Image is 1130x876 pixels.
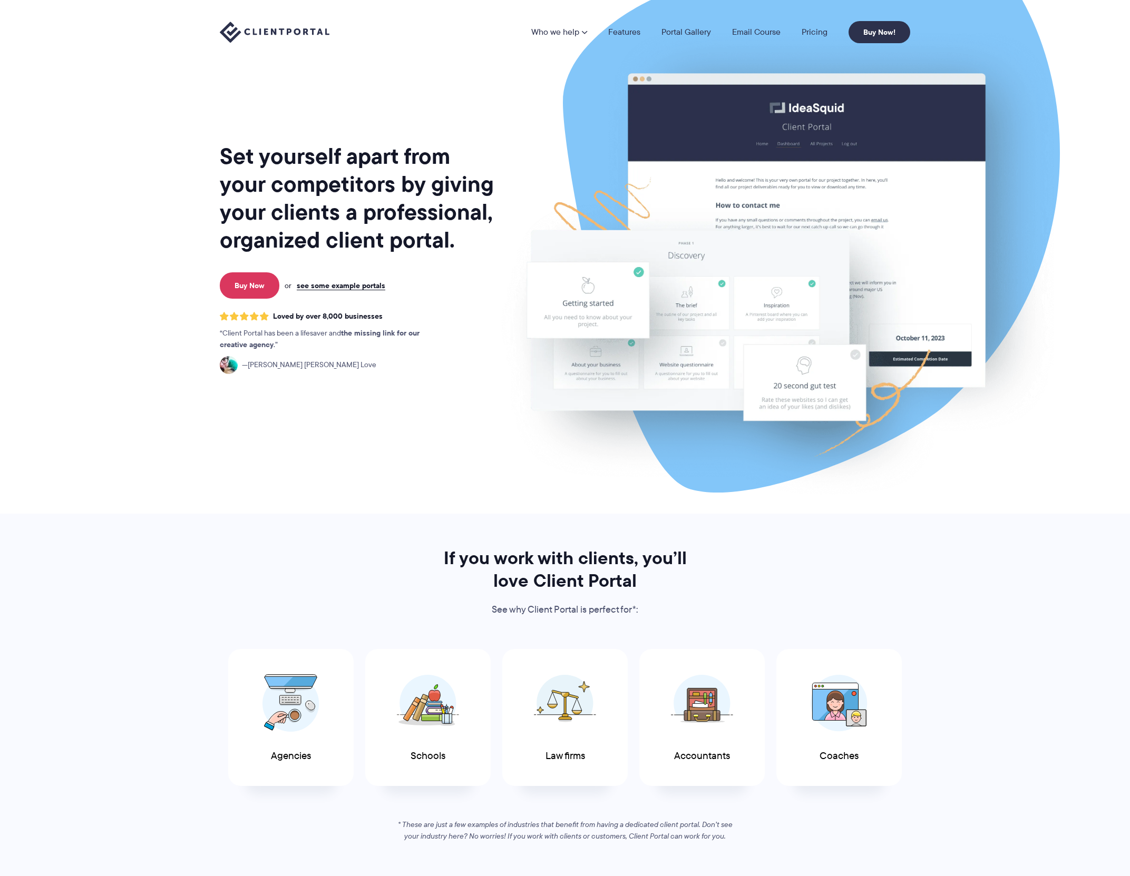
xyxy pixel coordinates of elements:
[429,602,701,618] p: See why Client Portal is perfect for*:
[273,312,383,321] span: Loved by over 8,000 businesses
[776,649,902,786] a: Coaches
[398,819,733,841] em: * These are just a few examples of industries that benefit from having a dedicated client portal....
[220,327,420,350] strong: the missing link for our creative agency
[285,281,291,290] span: or
[732,28,781,36] a: Email Course
[661,28,711,36] a: Portal Gallery
[674,751,730,762] span: Accountants
[228,649,354,786] a: Agencies
[502,649,628,786] a: Law firms
[531,28,587,36] a: Who we help
[297,281,385,290] a: see some example portals
[271,751,311,762] span: Agencies
[802,28,827,36] a: Pricing
[820,751,859,762] span: Coaches
[429,547,701,592] h2: If you work with clients, you’ll love Client Portal
[411,751,445,762] span: Schools
[220,272,279,299] a: Buy Now
[849,21,910,43] a: Buy Now!
[220,328,441,351] p: Client Portal has been a lifesaver and .
[545,751,585,762] span: Law firms
[639,649,765,786] a: Accountants
[242,359,376,371] span: [PERSON_NAME] [PERSON_NAME] Love
[608,28,640,36] a: Features
[220,142,496,254] h1: Set yourself apart from your competitors by giving your clients a professional, organized client ...
[365,649,491,786] a: Schools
